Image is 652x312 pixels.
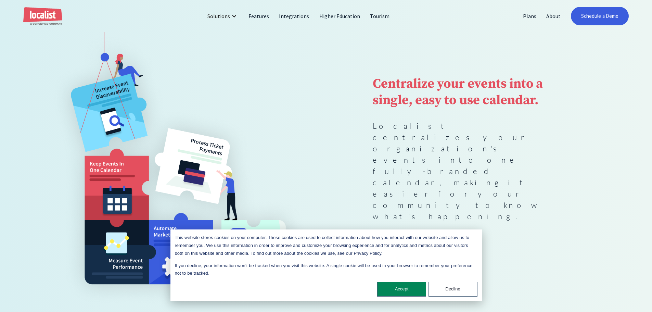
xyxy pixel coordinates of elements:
[207,12,230,20] div: Solutions
[429,282,477,297] button: Decline
[315,8,366,24] a: Higher Education
[518,8,541,24] a: Plans
[541,8,566,24] a: About
[202,8,244,24] div: Solutions
[23,7,62,25] a: home
[365,8,395,24] a: Tourism
[373,76,543,109] strong: Centralize your events into a single, easy to use calendar.
[274,8,314,24] a: Integrations
[373,120,559,222] p: Localist centralizes your organization's events into one fully-branded calendar, making it easier...
[377,282,426,297] button: Accept
[244,8,274,24] a: Features
[571,7,629,25] a: Schedule a Demo
[170,229,482,301] div: Cookie banner
[175,262,477,278] p: If you decline, your information won’t be tracked when you visit this website. A single cookie wi...
[175,234,477,257] p: This website stores cookies on your computer. These cookies are used to collect information about...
